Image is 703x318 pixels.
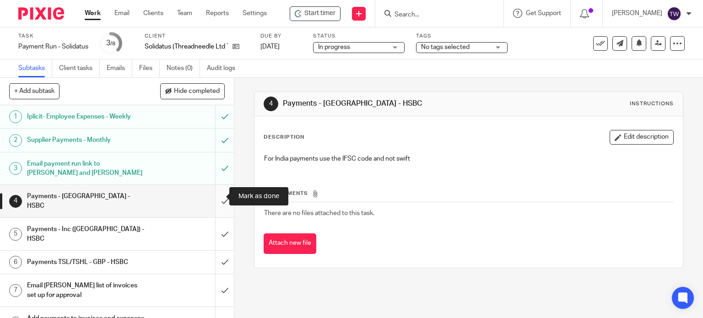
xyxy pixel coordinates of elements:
span: There are no files attached to this task. [264,210,374,216]
label: Client [145,32,249,40]
input: Search [394,11,476,19]
h1: Iplicit- Employee Expenses - Weekly [27,110,146,124]
button: Hide completed [160,83,225,99]
h1: Email [PERSON_NAME] list of invoices set up for approval [27,279,146,302]
h1: Email payment run link to [PERSON_NAME] and [PERSON_NAME] [27,157,146,180]
a: Subtasks [18,59,52,77]
a: Emails [107,59,132,77]
div: 4 [264,97,278,111]
p: Solidatus (Threadneedle Ltd T/A) [145,42,228,51]
h1: Payments TSL/TSHL - GBP - HSBC [27,255,146,269]
h1: Supplier Payments - Monthly [27,133,146,147]
a: Email [114,9,130,18]
button: Edit description [610,130,674,145]
span: In progress [318,44,350,50]
a: Team [177,9,192,18]
span: Start timer [304,9,335,18]
a: Clients [143,9,163,18]
span: [DATE] [260,43,280,50]
div: Instructions [630,100,674,108]
a: Settings [243,9,267,18]
span: Hide completed [174,88,220,95]
h1: Payments - [GEOGRAPHIC_DATA] - HSBC [283,99,488,108]
a: Audit logs [207,59,242,77]
div: 1 [9,110,22,123]
div: Payment Run - Solidatus [18,42,88,51]
a: Work [85,9,101,18]
h1: Payments - [GEOGRAPHIC_DATA] - HSBC [27,189,146,213]
p: For India payments use the IFSC code and not swift [264,154,674,163]
p: [PERSON_NAME] [612,9,662,18]
div: 2 [9,134,22,147]
a: Files [139,59,160,77]
a: Notes (0) [167,59,200,77]
img: svg%3E [667,6,681,21]
div: 3 [9,162,22,175]
label: Tags [416,32,508,40]
span: Attachments [264,191,308,196]
div: 6 [9,256,22,269]
div: Solidatus (Threadneedle Ltd T/A) - Payment Run - Solidatus [290,6,341,21]
div: 3 [106,38,115,49]
p: Description [264,134,304,141]
span: No tags selected [421,44,470,50]
div: 5 [9,228,22,241]
label: Task [18,32,88,40]
label: Status [313,32,405,40]
img: Pixie [18,7,64,20]
span: Get Support [526,10,561,16]
small: /8 [110,41,115,46]
button: + Add subtask [9,83,59,99]
button: Attach new file [264,233,316,254]
h1: Payments - Inc ([GEOGRAPHIC_DATA]) - HSBC [27,222,146,246]
label: Due by [260,32,302,40]
div: 7 [9,284,22,297]
a: Reports [206,9,229,18]
div: 4 [9,195,22,208]
a: Client tasks [59,59,100,77]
